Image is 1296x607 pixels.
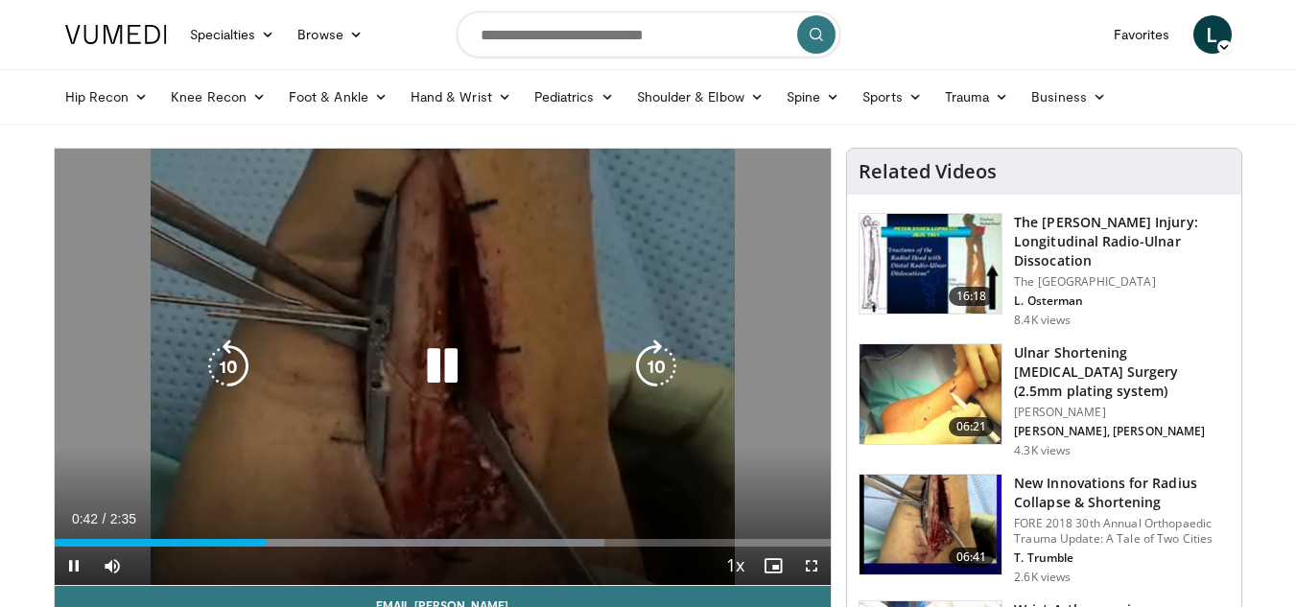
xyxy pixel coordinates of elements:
p: 8.4K views [1014,313,1071,328]
h3: The [PERSON_NAME] Injury: Longitudinal Radio-Ulnar Dissocation [1014,213,1230,270]
a: Favorites [1102,15,1182,54]
a: Sports [851,78,933,116]
h3: Ulnar Shortening [MEDICAL_DATA] Surgery (2.5mm plating system) [1014,343,1230,401]
a: Business [1020,78,1118,116]
a: Spine [775,78,851,116]
a: Specialties [178,15,287,54]
img: 8c6a1e9b-38a4-4ce2-99ab-a93cf8ce8461.150x105_q85_crop-smart_upscale.jpg [860,475,1001,574]
button: Playback Rate [716,547,754,585]
button: Pause [55,547,93,585]
p: FORE 2018 30th Annual Orthopaedic Trauma Update: A Tale of Two Cities [1014,516,1230,547]
a: 06:21 Ulnar Shortening [MEDICAL_DATA] Surgery (2.5mm plating system) [PERSON_NAME] [PERSON_NAME],... [859,343,1230,458]
a: Knee Recon [159,78,277,116]
p: [PERSON_NAME], [PERSON_NAME] [1014,424,1230,439]
button: Fullscreen [792,547,831,585]
span: 0:42 [72,511,98,526]
span: 2:35 [110,511,136,526]
a: L [1193,15,1232,54]
a: Foot & Ankle [277,78,399,116]
img: VuMedi Logo [65,25,167,44]
input: Search topics, interventions [457,12,840,58]
button: Enable picture-in-picture mode [754,547,792,585]
p: T. Trumble [1014,550,1230,566]
span: 16:18 [949,287,995,306]
p: 4.3K views [1014,443,1071,458]
span: / [103,511,106,526]
a: Hand & Wrist [399,78,523,116]
video-js: Video Player [55,149,832,586]
a: 06:41 New Innovations for Radius Collapse & Shortening FORE 2018 30th Annual Orthopaedic Trauma U... [859,474,1230,585]
a: 16:18 The [PERSON_NAME] Injury: Longitudinal Radio-Ulnar Dissocation The [GEOGRAPHIC_DATA] L. Ost... [859,213,1230,328]
h3: New Innovations for Radius Collapse & Shortening [1014,474,1230,512]
p: L. Osterman [1014,293,1230,309]
span: 06:41 [949,548,995,567]
div: Progress Bar [55,539,832,547]
button: Mute [93,547,131,585]
img: webinar_chronic_Esssex_osterman_100006818_3.jpg.150x105_q85_crop-smart_upscale.jpg [860,214,1001,314]
a: Browse [286,15,374,54]
a: Shoulder & Elbow [625,78,775,116]
p: [PERSON_NAME] [1014,405,1230,420]
a: Trauma [933,78,1021,116]
p: The [GEOGRAPHIC_DATA] [1014,274,1230,290]
p: 2.6K views [1014,570,1071,585]
h4: Related Videos [859,160,997,183]
img: f84b4f5c-329b-40a9-a13a-9682a7dc642d.150x105_q85_crop-smart_upscale.jpg [860,344,1001,444]
a: Hip Recon [54,78,160,116]
span: 06:21 [949,417,995,436]
a: Pediatrics [523,78,625,116]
